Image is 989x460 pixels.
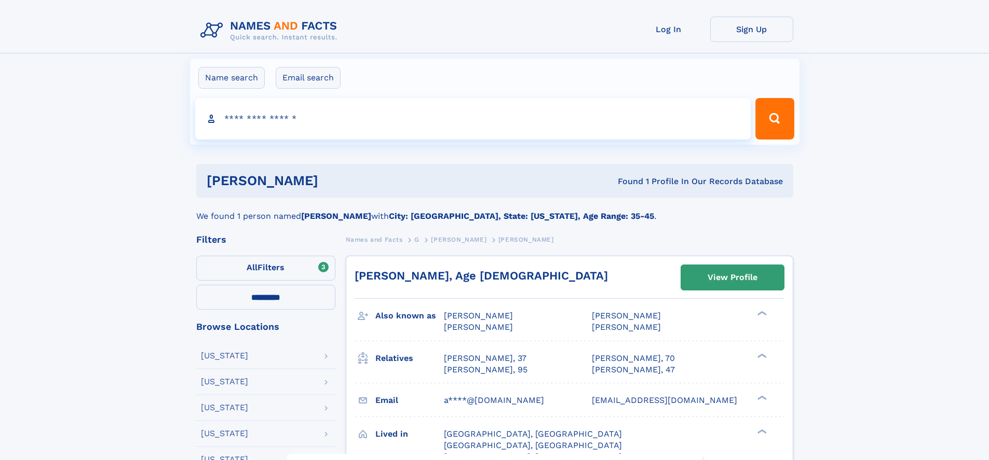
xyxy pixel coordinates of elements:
[195,98,751,140] input: search input
[755,98,794,140] button: Search Button
[592,322,661,332] span: [PERSON_NAME]
[681,265,784,290] a: View Profile
[444,311,513,320] span: [PERSON_NAME]
[196,322,335,331] div: Browse Locations
[375,425,444,443] h3: Lived in
[498,236,554,243] span: [PERSON_NAME]
[301,211,371,221] b: [PERSON_NAME]
[592,311,661,320] span: [PERSON_NAME]
[444,429,622,439] span: [GEOGRAPHIC_DATA], [GEOGRAPHIC_DATA]
[375,350,444,367] h3: Relatives
[196,17,346,45] img: Logo Names and Facts
[444,353,526,364] a: [PERSON_NAME], 37
[710,17,793,42] a: Sign Up
[247,262,258,272] span: All
[207,174,468,187] h1: [PERSON_NAME]
[201,429,248,438] div: [US_STATE]
[201,403,248,412] div: [US_STATE]
[375,307,444,325] h3: Also known as
[431,233,486,246] a: [PERSON_NAME]
[355,269,608,282] a: [PERSON_NAME], Age [DEMOGRAPHIC_DATA]
[627,17,710,42] a: Log In
[444,440,622,450] span: [GEOGRAPHIC_DATA], [GEOGRAPHIC_DATA]
[196,235,335,244] div: Filters
[196,198,793,222] div: We found 1 person named with .
[755,352,767,359] div: ❯
[708,266,757,289] div: View Profile
[201,352,248,360] div: [US_STATE]
[196,256,335,281] label: Filters
[755,428,767,435] div: ❯
[468,176,783,187] div: Found 1 Profile In Our Records Database
[592,364,675,375] a: [PERSON_NAME], 47
[431,236,486,243] span: [PERSON_NAME]
[755,310,767,317] div: ❯
[198,67,265,89] label: Name search
[201,378,248,386] div: [US_STATE]
[444,364,527,375] a: [PERSON_NAME], 95
[276,67,341,89] label: Email search
[389,211,654,221] b: City: [GEOGRAPHIC_DATA], State: [US_STATE], Age Range: 35-45
[346,233,403,246] a: Names and Facts
[414,233,419,246] a: G
[755,394,767,401] div: ❯
[444,322,513,332] span: [PERSON_NAME]
[414,236,419,243] span: G
[592,395,737,405] span: [EMAIL_ADDRESS][DOMAIN_NAME]
[592,353,675,364] a: [PERSON_NAME], 70
[375,392,444,409] h3: Email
